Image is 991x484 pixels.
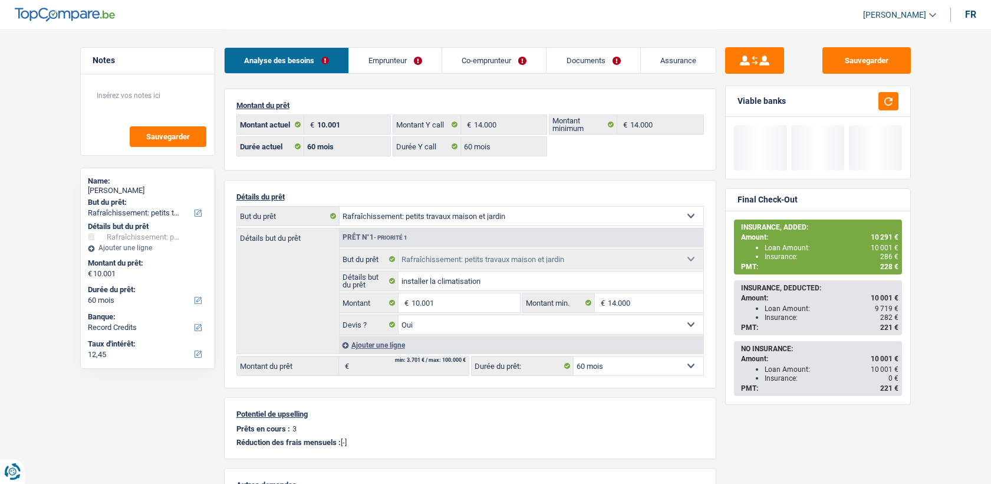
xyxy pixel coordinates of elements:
[854,5,936,25] a: [PERSON_NAME]
[472,357,574,375] label: Durée du prêt:
[88,222,208,231] div: Détails but du prêt
[237,357,339,375] label: Montant du prêt
[237,115,305,134] label: Montant actuel
[741,294,898,302] div: Amount:
[339,357,352,375] span: €
[130,126,206,147] button: Sauvegarder
[237,207,340,225] label: But du prêt
[236,438,341,447] span: Réduction des frais mensuels :
[741,263,898,271] div: PMT:
[738,96,786,106] div: Viable banks
[765,374,898,382] div: Insurance:
[88,339,205,349] label: Taux d'intérêt:
[880,323,898,332] span: 221 €
[393,137,461,156] label: Durée Y call
[93,55,203,66] h5: Notes
[236,101,704,110] p: Montant du prêt
[863,10,926,20] span: [PERSON_NAME]
[88,312,205,322] label: Banque:
[880,263,898,271] span: 228 €
[741,355,898,363] div: Amount:
[741,384,898,393] div: PMT:
[880,384,898,393] span: 221 €
[741,223,898,231] div: INSURANCE, ADDED:
[236,410,704,418] p: Potentiel de upselling
[641,48,716,73] a: Assurance
[395,358,466,363] div: min: 3.701 € / max: 100.000 €
[741,233,898,241] div: Amount:
[741,284,898,292] div: INSURANCE, DEDUCTED:
[349,48,442,73] a: Emprunteur
[875,305,898,313] span: 9 719 €
[146,133,190,140] span: Sauvegarder
[738,195,798,205] div: Final Check-Out
[340,250,399,269] label: But du prêt
[741,323,898,332] div: PMT:
[340,234,410,241] div: Prêt n°1
[236,192,704,201] p: Détails du prêt
[88,285,205,295] label: Durée du prêt:
[340,315,399,334] label: Devis ?
[741,345,898,353] div: NO INSURANCE:
[225,48,348,73] a: Analyse des besoins
[765,313,898,322] div: Insurance:
[304,115,317,134] span: €
[617,115,630,134] span: €
[595,293,608,312] span: €
[339,336,703,354] div: Ajouter une ligne
[442,48,546,73] a: Co-emprunteur
[880,253,898,261] span: 286 €
[399,293,411,312] span: €
[549,115,617,134] label: Montant minimum
[237,228,339,242] label: Détails but du prêt
[88,176,208,186] div: Name:
[871,233,898,241] span: 10 291 €
[765,244,898,252] div: Loan Amount:
[88,244,208,252] div: Ajouter une ligne
[237,137,305,156] label: Durée actuel
[871,294,898,302] span: 10 001 €
[393,115,461,134] label: Montant Y call
[765,305,898,313] div: Loan Amount:
[888,374,898,382] span: 0 €
[88,269,92,279] span: €
[88,198,205,207] label: But du prêt:
[965,9,976,20] div: fr
[871,365,898,374] span: 10 001 €
[461,115,474,134] span: €
[340,293,399,312] label: Montant
[765,365,898,374] div: Loan Amount:
[236,438,704,447] p: [-]
[546,48,640,73] a: Documents
[340,272,399,290] label: Détails but du prêt
[236,424,290,433] p: Prêts en cours :
[523,293,595,312] label: Montant min.
[292,424,297,433] p: 3
[88,259,205,268] label: Montant du prêt:
[15,8,115,22] img: TopCompare Logo
[871,244,898,252] span: 10 001 €
[822,47,911,74] button: Sauvegarder
[871,355,898,363] span: 10 001 €
[88,186,208,195] div: [PERSON_NAME]
[374,234,407,241] span: - Priorité 1
[880,313,898,322] span: 282 €
[765,253,898,261] div: Insurance:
